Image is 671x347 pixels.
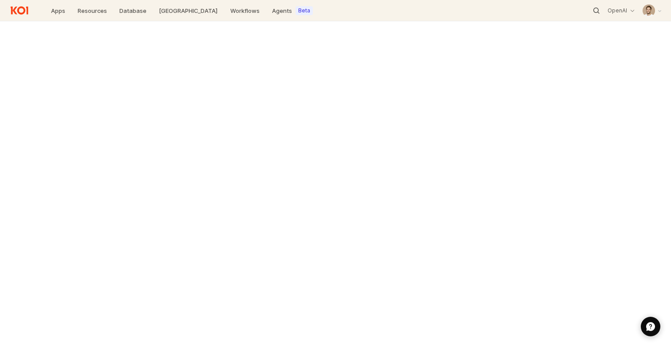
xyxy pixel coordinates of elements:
[604,5,639,16] button: OpenAI
[298,7,310,14] label: Beta
[267,4,318,17] a: AgentsBeta
[114,4,152,17] a: Database
[72,4,112,17] a: Resources
[46,4,71,17] a: Apps
[608,7,627,14] p: OpenAI
[7,4,32,17] img: Return to home page
[154,4,223,17] a: [GEOGRAPHIC_DATA]
[225,4,265,17] a: Workflows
